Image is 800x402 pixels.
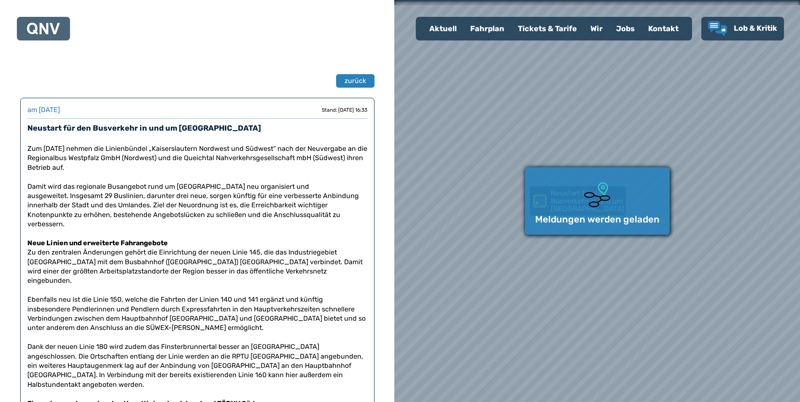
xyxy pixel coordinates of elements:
[27,239,168,247] strong: Neue Linien und erweiterte Fahrangebote
[641,18,685,40] a: Kontakt
[584,18,609,40] a: Wir
[27,333,367,389] p: Dank der neuen Linie 180 wird zudem das Finsterbrunnertal besser an [GEOGRAPHIC_DATA] angeschloss...
[336,74,374,88] button: zurück
[535,214,660,225] p: Meldungen werden geladen
[609,18,641,40] a: Jobs
[27,105,60,115] div: am [DATE]
[322,107,367,113] div: Stand: [DATE] 16:33
[580,177,614,211] img: Ladeanimation
[345,76,366,86] span: zurück
[463,18,511,40] a: Fahrplan
[27,144,367,172] p: Zum [DATE] nehmen die Linienbündel „Kaiserslautern Nordwest und Südwest“ nach der Neuvergabe an d...
[27,286,367,333] p: Ebenfalls neu ist die Linie 150, welche die Fahrten der Linien 140 und 141 ergänzt und künftig in...
[27,20,60,37] a: QNV Logo
[27,229,367,286] p: Zu den zentralen Änderungen gehört die Einrichtung der neuen Linie 145, die das Industriegebiet [...
[511,18,584,40] a: Tickets & Tarife
[423,18,463,40] a: Aktuell
[27,182,367,229] p: Damit wird das regionale Busangebot rund um [GEOGRAPHIC_DATA] neu organisiert und ausgeweitet. In...
[708,21,777,36] a: Lob & Kritik
[734,24,777,33] span: Lob & Kritik
[27,122,367,134] h3: Neustart für den Busverkehr in und um [GEOGRAPHIC_DATA]
[27,23,60,35] img: QNV Logo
